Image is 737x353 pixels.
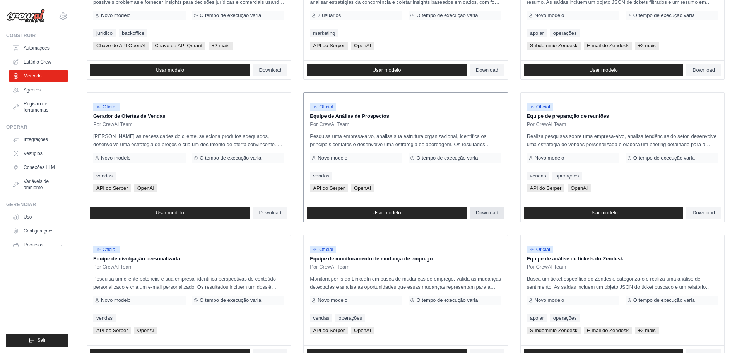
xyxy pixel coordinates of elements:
a: vendas [527,172,549,180]
font: E-mail do Zendesk [587,327,629,333]
font: Automações [24,45,50,51]
font: +2 mais [638,327,656,333]
font: backoffice [122,30,144,36]
font: Gerenciar [6,202,36,207]
font: Agentes [24,87,41,93]
img: Logotipo [6,9,45,24]
font: vendas [530,173,546,179]
a: operações [550,29,580,37]
a: Variáveis de ambiente [9,175,68,194]
font: API do Serper [313,185,345,191]
font: O tempo de execução varia [416,297,478,303]
font: operações [339,315,362,321]
font: API do Serper [313,327,345,333]
a: Download [686,64,721,76]
a: Usar modelo [90,64,250,76]
font: +2 mais [638,43,656,48]
a: Conexões LLM [9,161,68,174]
font: Pesquisa um cliente potencial e sua empresa, identifica perspectivas de conteúdo personalizado e ... [93,276,282,315]
font: Subdomínio Zendesk [530,43,578,48]
font: Novo modelo [101,155,131,161]
a: vendas [93,172,116,180]
font: Novo modelo [318,155,347,161]
font: Subdomínio Zendesk [530,327,578,333]
font: Download [693,67,715,73]
font: Operar [6,124,27,130]
font: Download [259,210,282,215]
font: [PERSON_NAME] as necessidades do cliente, seleciona produtos adequados, desenvolve uma estratégia... [93,133,282,172]
a: apoiar [527,314,547,322]
a: apoiar [527,29,547,37]
font: Conexões LLM [24,165,55,170]
a: Download [470,64,504,76]
font: O tempo de execução varia [633,12,695,18]
font: Variáveis de ambiente [24,179,49,190]
a: Configurações [9,225,68,237]
font: apoiar [530,30,544,36]
font: vendas [313,173,329,179]
a: Estúdio Crew [9,56,68,68]
font: Novo modelo [101,12,131,18]
font: operações [553,315,577,321]
font: E-mail do Zendesk [587,43,629,48]
a: vendas [310,314,332,322]
a: vendas [310,172,332,180]
a: Download [253,207,288,219]
a: Download [253,64,288,76]
font: Realiza pesquisas sobre uma empresa-alvo, analisa tendências do setor, desenvolve uma estratégia ... [527,133,717,172]
a: Agentes [9,84,68,96]
a: Uso [9,211,68,223]
font: Integrações [24,137,48,142]
font: Mercado [24,73,42,79]
font: Usar modelo [373,210,401,215]
a: Usar modelo [524,64,684,76]
font: O tempo de execução varia [200,297,261,303]
font: Download [693,210,715,215]
font: API do Serper [96,185,128,191]
font: Usar modelo [589,210,618,215]
a: marketing [310,29,338,37]
font: O tempo de execução varia [633,155,695,161]
font: Chave de API OpenAI [96,43,145,48]
font: Novo modelo [535,297,564,303]
font: OpenAI [571,185,588,191]
font: Equipe de monitoramento de mudança de emprego [310,256,433,262]
font: Oficial [536,246,550,252]
font: Recursos [24,242,43,248]
font: marketing [313,30,335,36]
font: Por CrewAI Team [527,264,566,270]
a: Usar modelo [524,207,684,219]
font: Por CrewAI Team [527,121,566,127]
font: OpenAI [354,327,371,333]
a: Integrações [9,133,68,146]
font: Oficial [319,104,333,110]
font: 7 usuários [318,12,341,18]
button: Recursos [9,239,68,251]
a: Registro de ferramentas [9,98,68,116]
font: Download [259,67,282,73]
font: O tempo de execução varia [633,297,695,303]
a: Usar modelo [307,64,467,76]
a: operações [550,314,580,322]
font: Estúdio Crew [24,59,51,65]
font: OpenAI [137,327,154,333]
font: Usar modelo [156,67,184,73]
a: Download [686,207,721,219]
font: Equipe de preparação de reuniões [527,113,609,119]
a: Usar modelo [90,207,250,219]
a: Download [470,207,504,219]
font: Usar modelo [373,67,401,73]
font: Equipe de análise de tickets do Zendesk [527,256,623,262]
font: Equipe de divulgação personalizada [93,256,180,262]
a: operações [335,314,365,322]
a: jurídico [93,29,116,37]
font: apoiar [530,315,544,321]
font: Monitora perfis do LinkedIn em busca de mudanças de emprego, valida as mudanças detectadas e anal... [310,276,501,315]
font: operações [556,173,579,179]
font: Construir [6,33,36,38]
font: API do Serper [313,43,345,48]
font: Gerador de Ofertas de Vendas [93,113,165,119]
font: Oficial [103,104,116,110]
font: vendas [313,315,329,321]
font: O tempo de execução varia [200,155,261,161]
